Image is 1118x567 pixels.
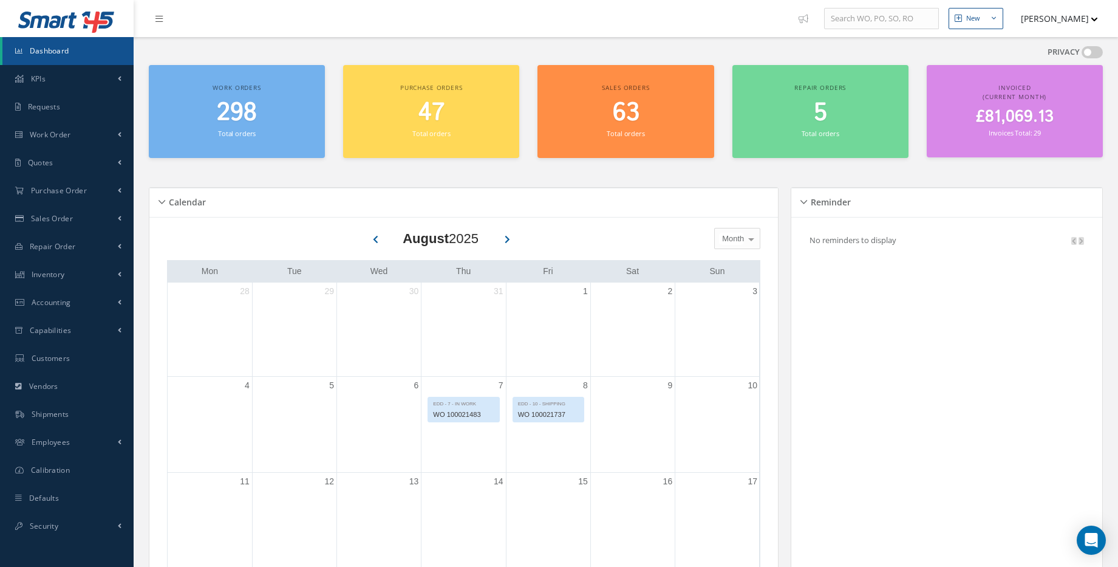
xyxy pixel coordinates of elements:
span: Quotes [28,157,53,168]
a: August 7, 2025 [496,377,506,394]
span: 63 [613,95,639,130]
small: Invoices Total: 29 [989,128,1041,137]
div: EDD - 10 - SHIPPING [513,397,584,408]
td: August 9, 2025 [590,377,675,473]
a: August 5, 2025 [327,377,336,394]
a: Dashboard [2,37,134,65]
a: August 8, 2025 [581,377,590,394]
span: Inventory [32,269,65,280]
span: 47 [418,95,445,130]
td: August 7, 2025 [421,377,506,473]
small: Total orders [412,129,450,138]
div: WO 100021737 [513,408,584,422]
a: Work orders 298 Total orders [149,65,325,158]
a: July 29, 2025 [322,283,336,300]
a: Monday [199,264,220,279]
a: August 4, 2025 [242,377,252,394]
h5: Reminder [807,193,851,208]
div: 2025 [403,229,479,249]
div: New [966,13,980,24]
a: August 16, 2025 [661,473,675,490]
span: Calibration [31,465,70,475]
span: Accounting [32,297,71,308]
a: Sunday [707,264,728,279]
td: August 4, 2025 [168,377,252,473]
span: Repair orders [794,83,846,92]
span: Repair Order [30,241,76,252]
td: August 1, 2025 [506,283,590,377]
span: Dashboard [30,46,69,56]
a: Invoiced (Current Month) £81,069.13 Invoices Total: 29 [927,65,1103,157]
a: August 6, 2025 [412,377,421,394]
td: August 3, 2025 [675,283,760,377]
td: July 31, 2025 [421,283,506,377]
a: Sales orders 63 Total orders [537,65,714,158]
td: July 30, 2025 [337,283,421,377]
a: August 15, 2025 [576,473,590,490]
a: Purchase orders 47 Total orders [343,65,519,158]
a: August 3, 2025 [750,283,760,300]
span: Customers [32,353,70,363]
button: New [949,8,1003,29]
a: Thursday [454,264,473,279]
span: Defaults [29,493,59,503]
span: £81,069.13 [976,105,1054,129]
b: August [403,231,449,246]
td: July 29, 2025 [252,283,336,377]
a: Friday [540,264,555,279]
span: Month [719,233,744,245]
a: July 28, 2025 [237,283,252,300]
a: August 1, 2025 [581,283,590,300]
input: Search WO, PO, SO, RO [824,8,939,30]
a: Repair orders 5 Total orders [732,65,908,158]
a: Saturday [624,264,641,279]
p: No reminders to display [810,235,896,246]
span: (Current Month) [983,92,1046,101]
a: July 30, 2025 [407,283,421,300]
a: August 2, 2025 [665,283,675,300]
span: Purchase orders [400,83,463,92]
small: Total orders [802,129,839,138]
span: Work Order [30,129,71,140]
span: Shipments [32,409,69,419]
span: Security [30,521,58,531]
a: August 12, 2025 [322,473,336,490]
div: EDD - 7 - IN WORK [428,397,499,408]
div: Open Intercom Messenger [1077,526,1106,555]
label: PRIVACY [1048,46,1080,58]
span: Capabilities [30,325,72,335]
small: Total orders [218,129,256,138]
span: Requests [28,101,60,112]
a: July 31, 2025 [491,283,506,300]
a: August 14, 2025 [491,473,506,490]
td: August 2, 2025 [590,283,675,377]
a: August 10, 2025 [745,377,760,394]
div: WO 100021483 [428,408,499,422]
span: Purchase Order [31,185,87,196]
td: August 10, 2025 [675,377,760,473]
td: August 8, 2025 [506,377,590,473]
span: 5 [814,95,827,130]
a: Wednesday [368,264,390,279]
small: Total orders [607,129,644,138]
button: [PERSON_NAME] [1009,7,1098,30]
span: Sales Order [31,213,73,224]
span: Vendors [29,381,58,391]
span: Invoiced [998,83,1031,92]
a: August 9, 2025 [665,377,675,394]
h5: Calendar [165,193,206,208]
span: KPIs [31,74,46,84]
a: Tuesday [285,264,304,279]
span: 298 [217,95,257,130]
td: July 28, 2025 [168,283,252,377]
td: August 5, 2025 [252,377,336,473]
span: Sales orders [602,83,649,92]
span: Work orders [213,83,261,92]
a: August 17, 2025 [745,473,760,490]
a: August 13, 2025 [407,473,421,490]
a: August 11, 2025 [237,473,252,490]
span: Employees [32,437,70,447]
td: August 6, 2025 [337,377,421,473]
